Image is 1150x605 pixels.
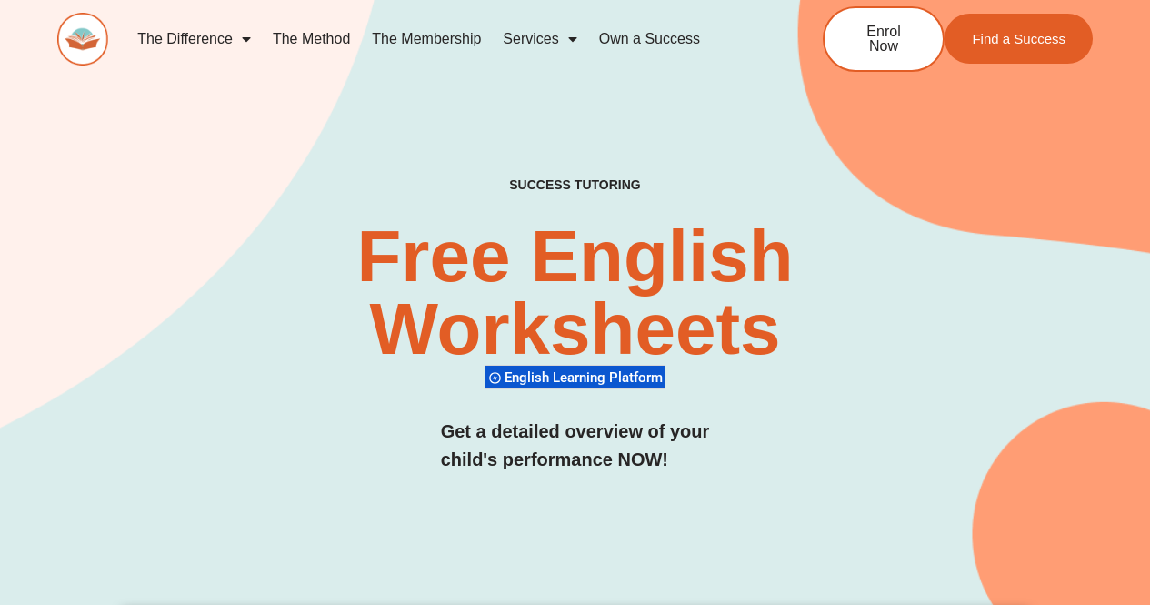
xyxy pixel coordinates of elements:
[485,365,665,389] div: English Learning Platform
[234,220,916,366] h2: Free English Worksheets​
[126,18,763,60] nav: Menu
[126,18,262,60] a: The Difference
[422,177,728,193] h4: SUCCESS TUTORING​
[492,18,587,60] a: Services
[1059,518,1150,605] iframe: Chat Widget
[823,6,945,72] a: Enrol Now
[588,18,711,60] a: Own a Success
[945,14,1093,64] a: Find a Success
[361,18,492,60] a: The Membership
[262,18,361,60] a: The Method
[852,25,915,54] span: Enrol Now
[505,369,668,386] span: English Learning Platform
[972,32,1065,45] span: Find a Success
[441,418,710,474] h3: Get a detailed overview of your child's performance NOW!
